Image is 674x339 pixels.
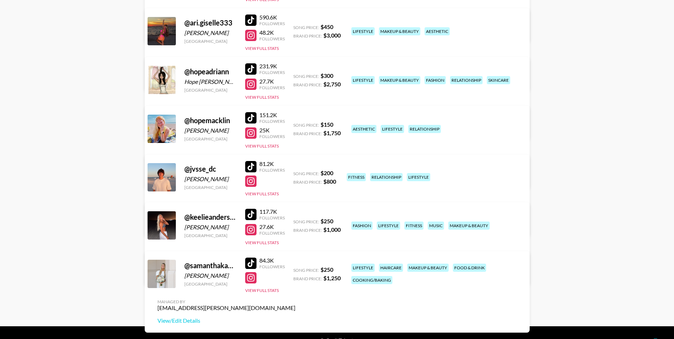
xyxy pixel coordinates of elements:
[259,63,285,70] div: 231.9K
[157,317,295,324] a: View/Edit Details
[321,169,333,176] strong: $ 200
[453,264,486,272] div: food & drink
[157,299,295,304] div: Managed By
[259,264,285,269] div: Followers
[184,67,237,76] div: @ hopeadriann
[347,173,366,181] div: fitness
[351,27,375,35] div: lifestyle
[245,288,279,293] button: View Full Stats
[184,116,237,125] div: @ hopemacklin
[245,46,279,51] button: View Full Stats
[184,281,237,287] div: [GEOGRAPHIC_DATA]
[293,179,322,185] span: Brand Price:
[184,127,237,134] div: [PERSON_NAME]
[184,233,237,238] div: [GEOGRAPHIC_DATA]
[184,165,237,173] div: @ jvsse_dc
[184,213,237,222] div: @ keelieandersonn
[351,76,375,84] div: lifestyle
[259,257,285,264] div: 84.3K
[379,264,403,272] div: haircare
[259,111,285,119] div: 151.2K
[184,39,237,44] div: [GEOGRAPHIC_DATA]
[381,125,404,133] div: lifestyle
[448,222,490,230] div: makeup & beauty
[259,21,285,26] div: Followers
[245,191,279,196] button: View Full Stats
[245,94,279,100] button: View Full Stats
[293,131,322,136] span: Brand Price:
[293,276,322,281] span: Brand Price:
[259,134,285,139] div: Followers
[184,87,237,93] div: [GEOGRAPHIC_DATA]
[321,72,333,79] strong: $ 300
[351,222,373,230] div: fashion
[245,143,279,149] button: View Full Stats
[450,76,483,84] div: relationship
[259,215,285,220] div: Followers
[184,136,237,142] div: [GEOGRAPHIC_DATA]
[259,167,285,173] div: Followers
[184,18,237,27] div: @ ari.giselle333
[259,127,285,134] div: 25K
[184,78,237,85] div: Hope [PERSON_NAME]
[293,122,319,128] span: Song Price:
[259,14,285,21] div: 590.6K
[293,33,322,39] span: Brand Price:
[351,276,392,284] div: cooking/baking
[259,70,285,75] div: Followers
[184,261,237,270] div: @ samanthakayy21
[157,304,295,311] div: [EMAIL_ADDRESS][PERSON_NAME][DOMAIN_NAME]
[293,25,319,30] span: Song Price:
[321,266,333,273] strong: $ 250
[379,27,420,35] div: makeup & beauty
[377,222,400,230] div: lifestyle
[184,29,237,36] div: [PERSON_NAME]
[293,228,322,233] span: Brand Price:
[323,275,341,281] strong: $ 1,250
[259,160,285,167] div: 81.2K
[323,32,341,39] strong: $ 3,000
[323,81,341,87] strong: $ 2,750
[259,85,285,90] div: Followers
[293,82,322,87] span: Brand Price:
[425,27,450,35] div: aesthetic
[293,219,319,224] span: Song Price:
[379,76,420,84] div: makeup & beauty
[370,173,403,181] div: relationship
[259,36,285,41] div: Followers
[245,240,279,245] button: View Full Stats
[321,23,333,30] strong: $ 450
[184,176,237,183] div: [PERSON_NAME]
[404,222,424,230] div: fitness
[407,173,430,181] div: lifestyle
[259,230,285,236] div: Followers
[259,78,285,85] div: 27.7K
[487,76,510,84] div: skincare
[425,76,446,84] div: fashion
[293,268,319,273] span: Song Price:
[321,218,333,224] strong: $ 250
[259,29,285,36] div: 48.2K
[259,119,285,124] div: Followers
[321,121,333,128] strong: $ 150
[407,264,449,272] div: makeup & beauty
[408,125,441,133] div: relationship
[184,185,237,190] div: [GEOGRAPHIC_DATA]
[184,272,237,279] div: [PERSON_NAME]
[351,264,375,272] div: lifestyle
[259,223,285,230] div: 27.6K
[323,130,341,136] strong: $ 1,750
[293,74,319,79] span: Song Price:
[323,226,341,233] strong: $ 1,000
[184,224,237,231] div: [PERSON_NAME]
[351,125,376,133] div: aesthetic
[259,208,285,215] div: 117.7K
[323,178,336,185] strong: $ 800
[428,222,444,230] div: music
[293,171,319,176] span: Song Price:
